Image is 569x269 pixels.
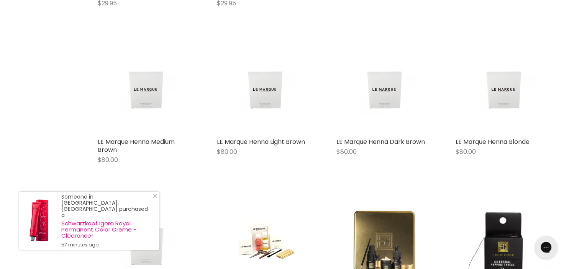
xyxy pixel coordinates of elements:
small: 57 minutes ago [61,242,152,248]
iframe: Gorgias live chat messenger [531,233,561,261]
a: Schwarzkopf Igora Royal Permanent Color Creme - Clearance! [61,220,152,239]
a: LE Marque Henna Dark Brown [336,37,433,134]
span: $80.00 [336,147,357,156]
span: $80.00 [456,147,476,156]
a: LE Marque Henna Medium Brown [98,37,194,134]
div: Someone in [GEOGRAPHIC_DATA], [GEOGRAPHIC_DATA] purchased a [61,194,152,248]
a: LE Marque Henna Light Brown [217,137,305,146]
img: LE Marque Henna Medium Brown [114,37,178,134]
a: LE Marque Henna Blonde [456,137,530,146]
svg: Close Icon [153,194,157,198]
img: LE Marque Henna Blonde [472,37,536,134]
img: LE Marque Henna Dark Brown [352,37,417,134]
a: LE Marque Henna Light Brown [217,37,313,134]
a: LE Marque Henna Dark Brown [336,137,425,146]
a: Visit product page [19,192,57,250]
a: LE Marque Henna Blonde [456,37,552,134]
span: $80.00 [98,155,118,164]
img: LE Marque Henna Light Brown [233,37,297,134]
a: Close Notification [150,194,157,201]
span: $80.00 [217,147,237,156]
a: LE Marque Henna Medium Brown [98,137,175,154]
